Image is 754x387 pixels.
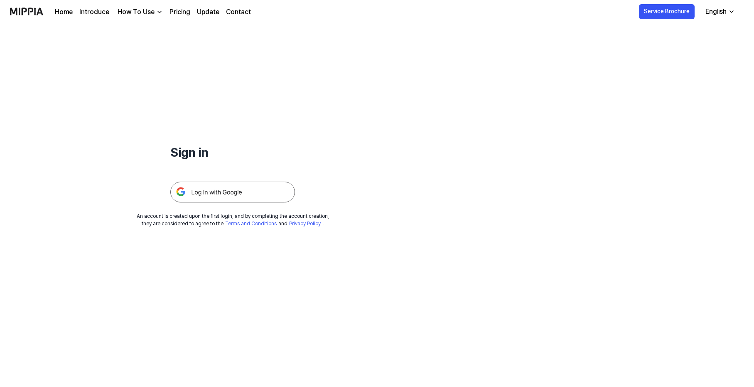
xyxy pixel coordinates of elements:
a: Introduce [79,7,109,17]
div: English [704,7,728,17]
img: 구글 로그인 버튼 [170,182,295,202]
h1: Sign in [170,143,295,162]
button: English [699,3,740,20]
img: down [156,9,163,15]
a: Privacy Policy [289,221,321,227]
a: Home [55,7,73,17]
div: How To Use [116,7,156,17]
button: How To Use [116,7,163,17]
button: Service Brochure [639,4,695,19]
div: An account is created upon the first login, and by completing the account creation, they are cons... [137,212,329,227]
a: Update [197,7,219,17]
a: Contact [226,7,251,17]
a: Pricing [169,7,190,17]
a: Terms and Conditions [225,221,277,227]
